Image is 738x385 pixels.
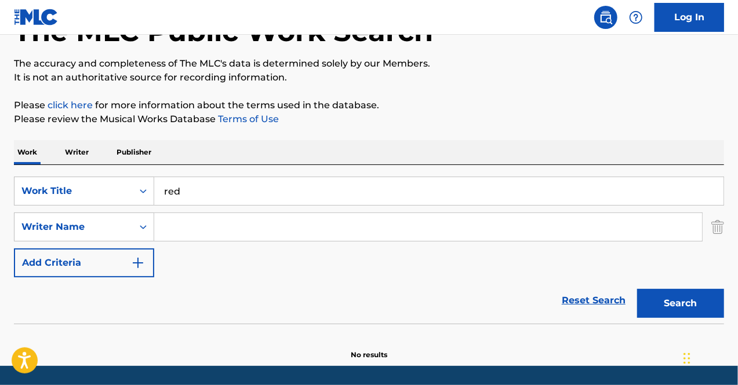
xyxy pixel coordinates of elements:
[351,336,387,360] p: No results
[655,3,724,32] a: Log In
[21,184,126,198] div: Work Title
[113,140,155,164] p: Publisher
[629,10,643,24] img: help
[624,6,648,29] div: Help
[14,177,724,324] form: Search Form
[21,220,126,234] div: Writer Name
[711,212,724,241] img: Delete Criterion
[61,140,92,164] p: Writer
[14,112,724,126] p: Please review the Musical Works Database
[684,341,690,376] div: Drag
[216,113,279,124] a: Terms of Use
[599,10,613,24] img: search
[556,288,631,313] a: Reset Search
[680,329,738,385] iframe: Chat Widget
[594,6,617,29] a: Public Search
[14,98,724,112] p: Please for more information about the terms used in the database.
[48,100,93,111] a: click here
[14,140,41,164] p: Work
[14,71,724,85] p: It is not an authoritative source for recording information.
[14,248,154,277] button: Add Criteria
[637,289,724,318] button: Search
[14,9,59,25] img: MLC Logo
[131,256,145,270] img: 9d2ae6d4665cec9f34b9.svg
[14,57,724,71] p: The accuracy and completeness of The MLC's data is determined solely by our Members.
